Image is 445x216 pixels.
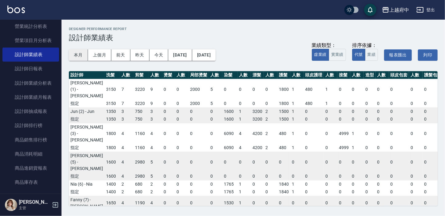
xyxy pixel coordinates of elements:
[162,107,175,115] td: 0
[238,188,251,196] td: 1
[222,79,238,100] td: 0
[277,144,290,152] td: 480
[337,172,350,180] td: 0
[364,144,375,152] td: 0
[133,188,149,196] td: 680
[88,49,111,61] button: 上個月
[389,79,409,100] td: 0
[337,180,350,188] td: 0
[120,172,133,180] td: 4
[389,188,409,196] td: 0
[209,188,222,196] td: 0
[423,152,443,172] td: 0
[375,71,389,79] th: 人數
[409,71,423,79] th: 人數
[2,19,59,33] a: 營業統計分析表
[222,71,238,79] th: 染髮
[209,100,222,108] td: 5
[189,100,209,108] td: 2000
[290,188,304,196] td: 1
[238,115,251,123] td: 1
[105,79,120,100] td: 3150
[222,100,238,108] td: 0
[149,115,162,123] td: 3
[423,172,443,180] td: 0
[251,172,264,180] td: 0
[264,79,277,100] td: 0
[222,180,238,188] td: 1765
[304,107,324,115] td: 0
[409,152,423,172] td: 0
[189,115,209,123] td: 0
[251,123,264,144] td: 4200
[105,115,120,123] td: 1350
[133,123,149,144] td: 1160
[290,79,304,100] td: 1
[69,107,105,115] td: Jun (2) - Jun
[2,147,59,161] a: 商品消耗明細
[2,48,59,62] a: 設計師業績表
[238,180,251,188] td: 1
[304,123,324,144] td: 0
[105,144,120,152] td: 1800
[162,152,175,172] td: 0
[120,144,133,152] td: 4
[290,71,304,79] th: 人數
[133,71,149,79] th: 剪髮
[364,123,375,144] td: 0
[69,144,105,152] td: 指定
[149,152,162,172] td: 5
[409,123,423,144] td: 0
[222,152,238,172] td: 0
[264,180,277,188] td: 0
[389,123,409,144] td: 0
[375,123,389,144] td: 0
[423,115,443,123] td: 0
[222,172,238,180] td: 0
[290,144,304,152] td: 1
[277,172,290,180] td: 0
[149,100,162,108] td: 9
[168,49,192,61] button: [DATE]
[337,107,350,115] td: 0
[189,107,209,115] td: 0
[324,172,337,180] td: 0
[2,76,59,90] a: 設計師業績分析表
[175,172,189,180] td: 0
[350,144,364,152] td: 1
[389,100,409,108] td: 0
[264,172,277,180] td: 0
[375,144,389,152] td: 0
[251,188,264,196] td: 0
[304,71,324,79] th: 頭皮護理
[389,144,409,152] td: 0
[149,188,162,196] td: 2
[162,115,175,123] td: 0
[251,71,264,79] th: 漂髮
[379,4,411,16] button: 上越府中
[189,152,209,172] td: 0
[290,180,304,188] td: 1
[375,172,389,180] td: 0
[209,180,222,188] td: 0
[2,118,59,133] a: 設計師排行榜
[69,172,105,180] td: 指定
[189,123,209,144] td: 0
[149,123,162,144] td: 4
[2,62,59,76] a: 設計師日報表
[324,100,337,108] td: 1
[350,115,364,123] td: 0
[120,152,133,172] td: 4
[133,180,149,188] td: 680
[111,49,130,61] button: 前天
[189,180,209,188] td: 0
[120,71,133,79] th: 人數
[2,190,59,204] a: 商品庫存盤點表
[304,152,324,172] td: 0
[251,115,264,123] td: 3200
[423,123,443,144] td: 0
[375,100,389,108] td: 0
[329,49,346,61] button: 實業績
[277,188,290,196] td: 1840
[264,71,277,79] th: 人數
